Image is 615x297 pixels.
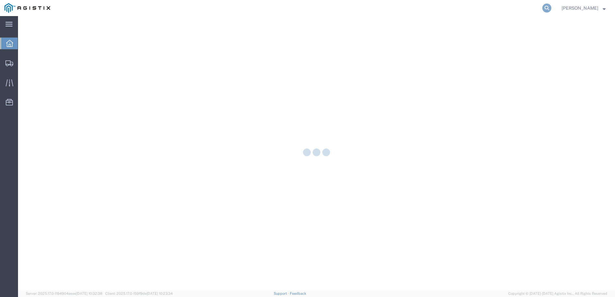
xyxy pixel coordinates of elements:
button: [PERSON_NAME] [561,4,606,12]
span: Justin Chao [562,4,598,12]
span: [DATE] 10:23:34 [147,292,173,295]
a: Feedback [290,292,306,295]
a: Support [274,292,290,295]
span: Server: 2025.17.0-1194904eeae [26,292,102,295]
img: logo [5,3,50,13]
span: Client: 2025.17.0-159f9de [105,292,173,295]
span: Copyright © [DATE]-[DATE] Agistix Inc., All Rights Reserved [508,291,607,296]
span: [DATE] 10:32:38 [76,292,102,295]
